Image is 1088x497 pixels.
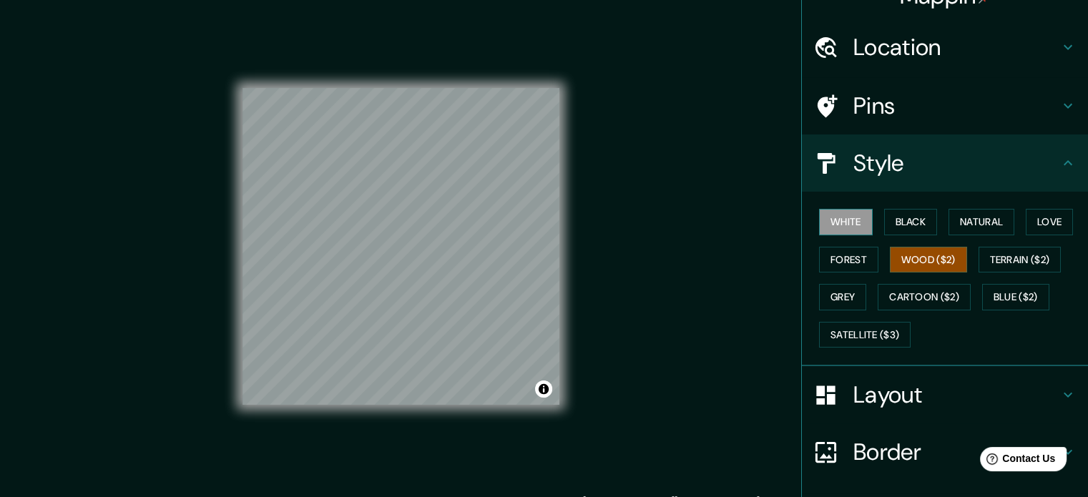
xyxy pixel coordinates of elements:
div: Border [802,423,1088,481]
button: Forest [819,247,878,273]
button: Terrain ($2) [979,247,1062,273]
h4: Layout [853,380,1059,409]
h4: Border [853,438,1059,466]
button: Grey [819,284,866,310]
button: Toggle attribution [535,380,552,398]
div: Style [802,134,1088,192]
button: Natural [949,209,1014,235]
button: Blue ($2) [982,284,1049,310]
button: Black [884,209,938,235]
h4: Pins [853,92,1059,120]
h4: Style [853,149,1059,177]
div: Pins [802,77,1088,134]
iframe: Help widget launcher [961,441,1072,481]
button: Love [1026,209,1073,235]
button: White [819,209,873,235]
button: Satellite ($3) [819,322,911,348]
h4: Location [853,33,1059,61]
button: Wood ($2) [890,247,967,273]
canvas: Map [242,88,559,405]
div: Location [802,19,1088,76]
div: Layout [802,366,1088,423]
button: Cartoon ($2) [878,284,971,310]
